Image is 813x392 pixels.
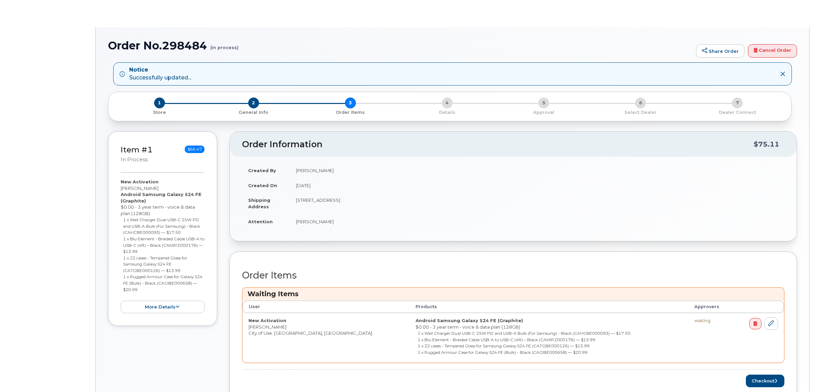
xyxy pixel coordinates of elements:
[129,66,191,74] strong: Notice
[242,313,409,362] td: [PERSON_NAME] City of Use: [GEOGRAPHIC_DATA], [GEOGRAPHIC_DATA]
[290,163,784,178] td: [PERSON_NAME]
[290,178,784,193] td: [DATE]
[249,318,286,323] strong: New Activation
[418,331,630,336] small: 1 x Wall Charger Dual USB-C 25W PD and USB-A Bulk (For Samsung) - Black (CAHCBE000093) — $17.50
[121,301,205,313] button: more details
[409,313,688,362] td: $0.00 - 3 year term - voice & data plan (128GB)
[247,289,779,299] h3: Waiting Items
[418,350,587,355] small: 1 x Rugged Armour Case for Galaxy S24 FE (Bulk) - Black (CACIBE000658) — $20.99
[242,301,409,313] th: User
[418,337,595,342] small: 1 x Blu Element - Braided Cable USB-A to USB-C (4ft) – Black (CAMIPZ000176) — $13.99
[108,40,693,51] h1: Order No.298484
[409,301,688,313] th: Products
[154,97,165,108] span: 1
[242,270,784,281] h2: Order Items
[123,217,200,235] small: 1 x Wall Charger Dual USB-C 25W PD and USB-A Bulk (For Samsung) - Black (CAHCBE000093) — $17.50
[208,109,299,116] p: General Info
[121,156,148,163] small: in process
[416,318,523,323] strong: Android Samsung Galaxy S24 FE (Graphite)
[205,108,302,116] a: 2 General Info
[248,183,277,188] strong: Created On
[121,192,201,203] strong: Android Samsung Galaxy S24 FE (Graphite)
[129,66,191,82] div: Successfully updated...
[688,301,734,313] th: Approvers
[754,138,779,151] div: $75.11
[123,274,202,292] small: 1 x Rugged Armour Case for Galaxy S24 FE (Bulk) - Black (CACIBE000658) — $20.99
[121,179,159,184] strong: New Activation
[117,109,202,116] p: Store
[121,145,153,154] a: Item #1
[696,44,744,58] a: Share Order
[210,40,239,50] small: (in process)
[121,179,205,313] div: [PERSON_NAME] $0.00 - 3 year term - voice & data plan (128GB)
[248,219,273,224] strong: Attention
[248,197,270,209] strong: Shipping Address
[185,146,205,153] span: $66.47
[746,375,784,387] button: Checkout
[242,140,754,149] h2: Order Information
[248,97,259,108] span: 2
[694,317,728,324] div: waiting
[114,108,205,116] a: 1 Store
[290,193,784,214] td: [STREET_ADDRESS]
[290,214,784,229] td: [PERSON_NAME]
[123,236,205,254] small: 1 x Blu Element - Braided Cable USB-A to USB-C (4ft) – Black (CAMIPZ000176) — $13.99
[248,168,276,173] strong: Created By
[123,255,187,273] small: 1 x 22 cases - Tempered Glass for Samsung Galaxy S24 FE (CATGBE000126) — $13.99
[418,343,589,348] small: 1 x 22 cases - Tempered Glass for Samsung Galaxy S24 FE (CATGBE000126) — $13.99
[748,44,797,58] a: Cancel Order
